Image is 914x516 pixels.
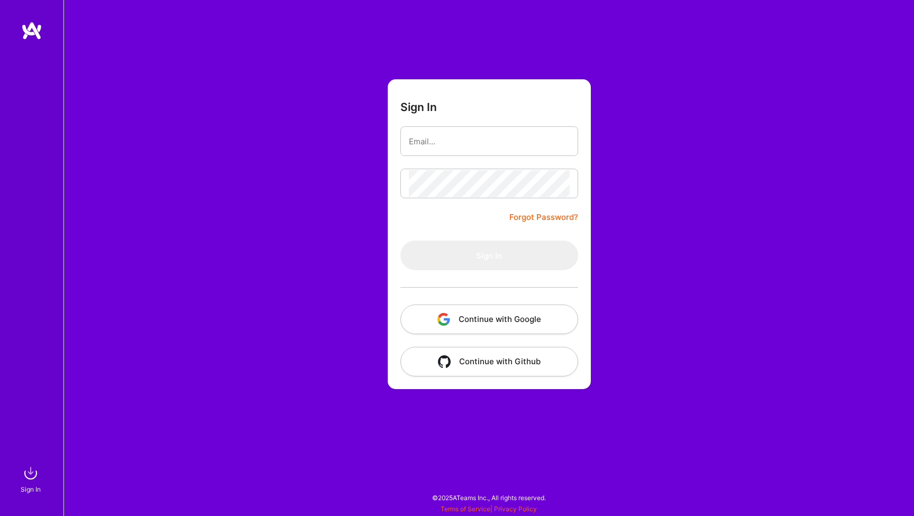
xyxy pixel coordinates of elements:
[400,305,578,334] button: Continue with Google
[409,128,570,155] input: Email...
[21,484,41,495] div: Sign In
[494,505,537,513] a: Privacy Policy
[22,463,41,495] a: sign inSign In
[63,484,914,511] div: © 2025 ATeams Inc., All rights reserved.
[400,100,437,114] h3: Sign In
[509,211,578,224] a: Forgot Password?
[437,313,450,326] img: icon
[438,355,451,368] img: icon
[20,463,41,484] img: sign in
[441,505,490,513] a: Terms of Service
[21,21,42,40] img: logo
[441,505,537,513] span: |
[400,241,578,270] button: Sign In
[400,347,578,376] button: Continue with Github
